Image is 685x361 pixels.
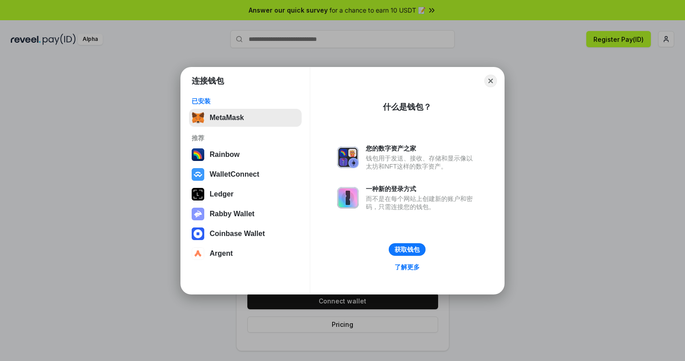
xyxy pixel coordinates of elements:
img: svg+xml,%3Csvg%20fill%3D%22none%22%20height%3D%2233%22%20viewBox%3D%220%200%2035%2033%22%20width%... [192,111,204,124]
button: Ledger [189,185,302,203]
div: 而不是在每个网站上创建新的账户和密码，只需连接您的钱包。 [366,195,477,211]
button: WalletConnect [189,165,302,183]
img: svg+xml,%3Csvg%20width%3D%2228%22%20height%3D%2228%22%20viewBox%3D%220%200%2028%2028%22%20fill%3D... [192,247,204,260]
img: svg+xml,%3Csvg%20width%3D%2228%22%20height%3D%2228%22%20viewBox%3D%220%200%2028%2028%22%20fill%3D... [192,227,204,240]
img: svg+xml,%3Csvg%20xmlns%3D%22http%3A%2F%2Fwww.w3.org%2F2000%2Fsvg%22%20width%3D%2228%22%20height%3... [192,188,204,201]
button: Close [484,75,497,87]
h1: 连接钱包 [192,76,224,86]
button: 获取钱包 [389,243,426,256]
div: Coinbase Wallet [210,230,265,238]
button: Rabby Wallet [189,205,302,223]
div: MetaMask [210,114,244,122]
div: WalletConnect [210,170,259,178]
img: svg+xml,%3Csvg%20xmlns%3D%22http%3A%2F%2Fwww.w3.org%2F2000%2Fsvg%22%20fill%3D%22none%22%20viewBox... [337,187,359,209]
img: svg+xml,%3Csvg%20xmlns%3D%22http%3A%2F%2Fwww.w3.org%2F2000%2Fsvg%22%20fill%3D%22none%22%20viewBox... [192,208,204,220]
div: 什么是钱包？ [383,102,431,112]
div: 您的数字资产之家 [366,144,477,152]
div: 一种新的登录方式 [366,185,477,193]
button: Coinbase Wallet [189,225,302,243]
div: Rainbow [210,151,240,159]
div: Ledger [210,190,233,198]
div: Argent [210,250,233,258]
button: MetaMask [189,109,302,127]
a: 了解更多 [389,261,425,273]
div: 钱包用于发送、接收、存储和显示像以太坊和NFT这样的数字资产。 [366,154,477,170]
button: Argent [189,245,302,263]
img: svg+xml,%3Csvg%20width%3D%2228%22%20height%3D%2228%22%20viewBox%3D%220%200%2028%2028%22%20fill%3D... [192,168,204,181]
div: Rabby Wallet [210,210,255,218]
div: 推荐 [192,134,299,142]
div: 获取钱包 [395,245,420,254]
img: svg+xml,%3Csvg%20xmlns%3D%22http%3A%2F%2Fwww.w3.org%2F2000%2Fsvg%22%20fill%3D%22none%22%20viewBox... [337,147,359,168]
button: Rainbow [189,146,302,164]
div: 了解更多 [395,263,420,271]
div: 已安装 [192,97,299,105]
img: svg+xml,%3Csvg%20width%3D%22120%22%20height%3D%22120%22%20viewBox%3D%220%200%20120%20120%22%20fil... [192,148,204,161]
